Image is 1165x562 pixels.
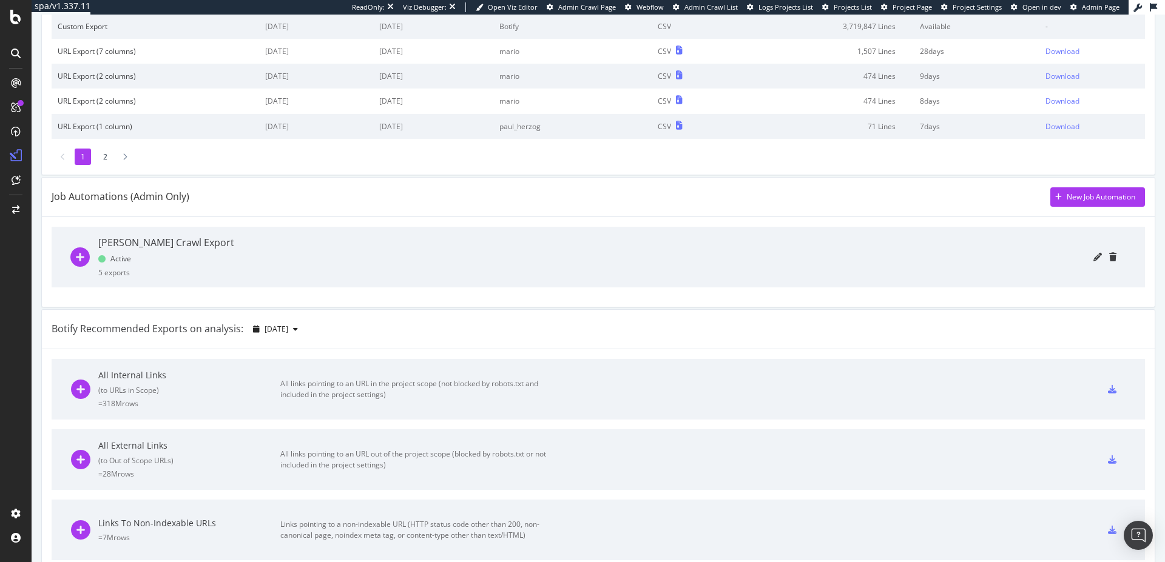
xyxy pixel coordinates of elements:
div: csv-export [1108,455,1116,464]
div: trash [1109,253,1116,261]
span: Open in dev [1022,2,1061,12]
td: 474 Lines [737,64,914,89]
div: Botify Recommended Exports on analysis: [52,322,243,336]
div: URL Export (2 columns) [58,71,253,81]
a: Project Page [881,2,932,12]
div: All External Links [98,440,280,452]
a: Project Settings [941,2,1002,12]
div: = 7M rows [98,532,280,543]
a: Admin Page [1070,2,1119,12]
div: plus-circle [71,247,89,267]
div: Download [1045,71,1079,81]
div: CSV [658,46,671,56]
div: pencil [1093,253,1102,261]
td: [DATE] [373,39,493,64]
div: Links pointing to a non-indexable URL (HTTP status code other than 200, non-canonical page, noind... [280,519,553,541]
div: CSV [658,71,671,81]
div: CSV [658,121,671,132]
td: - [1039,14,1146,39]
td: [DATE] [259,114,373,139]
td: CSV [652,14,737,39]
a: Logs Projects List [747,2,813,12]
li: 2 [97,149,113,165]
td: [DATE] [259,14,373,39]
a: Download [1045,71,1140,81]
td: mario [493,64,652,89]
td: [DATE] [259,64,373,89]
td: 8 days [914,89,1039,113]
div: = 318M rows [98,398,280,409]
div: csv-export [1108,526,1116,534]
span: Admin Crawl List [684,2,738,12]
div: Custom Export [58,21,253,32]
span: Project Settings [953,2,1002,12]
button: New Job Automation [1050,187,1145,207]
div: URL Export (2 columns) [58,96,253,106]
td: 71 Lines [737,114,914,139]
a: Projects List [822,2,872,12]
td: paul_herzog [493,114,652,139]
div: Download [1045,96,1079,106]
a: Download [1045,96,1140,106]
div: Links To Non-Indexable URLs [98,517,280,529]
div: All links pointing to an URL in the project scope (not blocked by robots.txt and included in the ... [280,378,553,400]
td: 7 days [914,114,1039,139]
span: Admin Crawl Page [558,2,616,12]
div: = 28M rows [98,469,280,479]
div: New Job Automation [1067,192,1135,202]
td: [DATE] [373,64,493,89]
div: [PERSON_NAME] Crawl Export [98,236,234,250]
a: Admin Crawl List [673,2,738,12]
td: [DATE] [373,14,493,39]
li: 1 [75,149,91,165]
div: ( to Out of Scope URLs ) [98,455,280,466]
td: mario [493,39,652,64]
div: All links pointing to an URL out of the project scope (blocked by robots.txt or not included in t... [280,449,553,470]
div: ( to URLs in Scope ) [98,385,280,395]
div: ReadOnly: [352,2,385,12]
div: csv-export [1108,385,1116,393]
td: 474 Lines [737,89,914,113]
div: CSV [658,96,671,106]
span: 2025 Aug. 31st [265,324,288,334]
a: Download [1045,46,1140,56]
span: Project Page [893,2,932,12]
span: Logs Projects List [758,2,813,12]
div: Viz Debugger: [403,2,447,12]
div: URL Export (7 columns) [58,46,253,56]
a: Download [1045,121,1140,132]
div: Download [1045,46,1079,56]
td: 9 days [914,64,1039,89]
div: Download [1045,121,1079,132]
td: 3,719,847 Lines [737,14,914,39]
td: [DATE] [373,114,493,139]
td: [DATE] [259,39,373,64]
td: [DATE] [373,89,493,113]
div: Available [920,21,1033,32]
a: Open in dev [1011,2,1061,12]
span: Admin Page [1082,2,1119,12]
span: Projects List [834,2,872,12]
div: Active [98,253,131,264]
button: [DATE] [248,319,303,339]
a: Webflow [625,2,664,12]
a: Admin Crawl Page [547,2,616,12]
div: Job Automations (Admin Only) [52,190,189,204]
div: URL Export (1 column) [58,121,253,132]
span: Webflow [637,2,664,12]
td: Botify [493,14,652,39]
a: Open Viz Editor [476,2,538,12]
td: 28 days [914,39,1039,64]
div: Open Intercom Messenger [1124,521,1153,550]
td: mario [493,89,652,113]
span: Open Viz Editor [488,2,538,12]
td: [DATE] [259,89,373,113]
div: 5 exports [98,267,130,278]
div: All Internal Links [98,369,280,381]
td: 1,507 Lines [737,39,914,64]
